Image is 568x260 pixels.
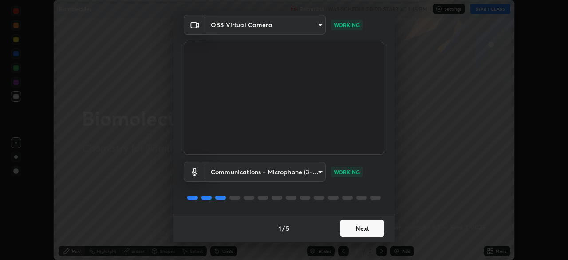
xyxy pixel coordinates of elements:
button: Next [340,220,384,237]
div: OBS Virtual Camera [205,15,326,35]
h4: / [282,224,285,233]
h4: 1 [279,224,281,233]
div: OBS Virtual Camera [205,162,326,182]
p: WORKING [334,21,360,29]
p: WORKING [334,168,360,176]
h4: 5 [286,224,289,233]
